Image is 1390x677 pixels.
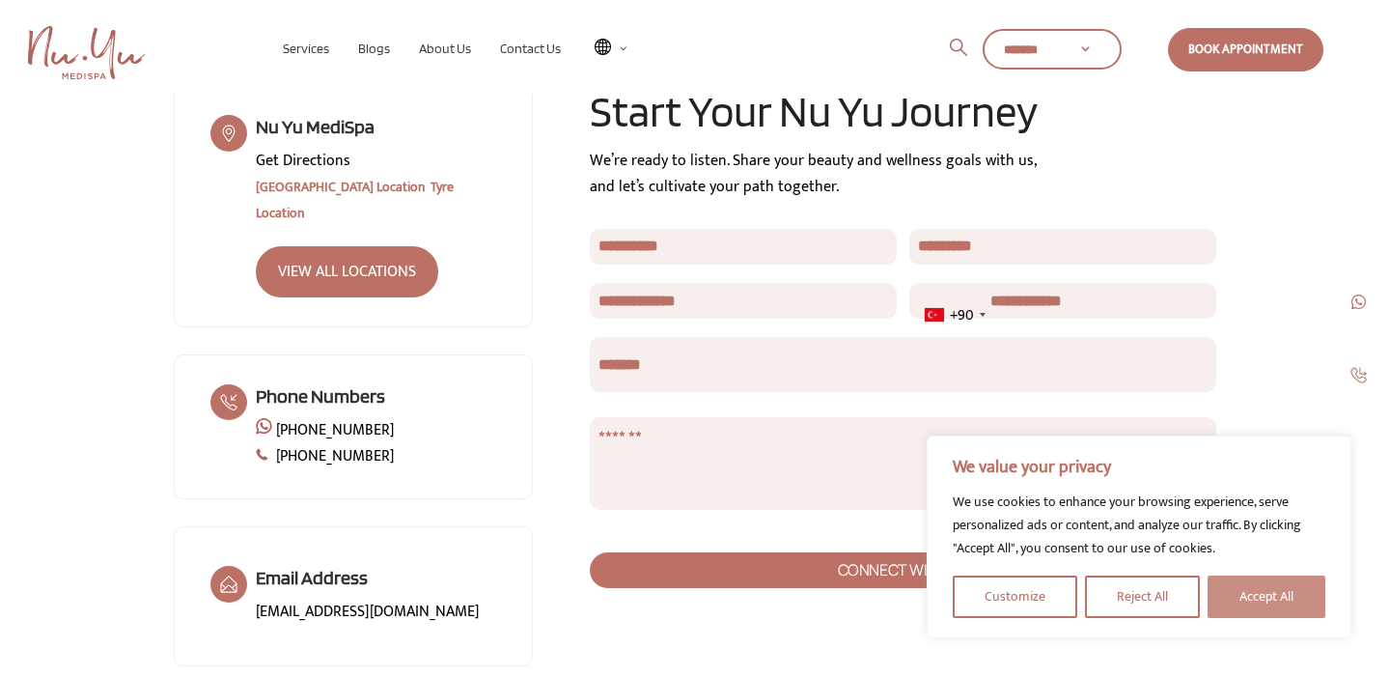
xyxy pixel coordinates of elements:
a: Blogs [344,42,404,55]
a: [EMAIL_ADDRESS][DOMAIN_NAME] [256,599,479,625]
img: call-1.jpg [1350,367,1367,383]
h2: Start Your Nu Yu Journey [590,85,1216,147]
a: [GEOGRAPHIC_DATA] Location [256,176,425,198]
span: Contact Us [500,41,561,56]
span: Services [283,41,329,56]
span: Email Address [256,566,368,589]
button: Reject All [1085,576,1200,618]
a: Nu Yu MediSpa [28,26,148,79]
a: Contact Us [486,42,575,55]
button: Customize [953,576,1077,618]
img: Nu Yu Medispa Home [28,26,145,79]
span: Blogs [358,41,390,56]
span: About Us [419,41,471,56]
span: Nu Yu MediSpa [256,115,375,138]
p: We value your privacy [953,456,1325,479]
div: We use cookies to enhance your browsing experience, serve personalized ads or content, and analyz... [953,491,1325,560]
a: VIEW ALL LOCATIONS [256,246,438,298]
div: Telephone country code [917,291,991,340]
div: +90 [950,302,974,328]
button: CONNECT WITH US [590,552,1216,588]
span: Phone Numbers [256,384,385,408]
a: [PHONE_NUMBER] [276,443,394,469]
a: [PHONE_NUMBER] [276,417,394,443]
a: Book Appointment [1168,28,1323,71]
span: Get Directions [256,148,350,174]
button: Accept All [1208,576,1325,618]
div: We’re ready to listen. Share your beauty and wellness goals with us, and let’s cultivate your pat... [590,148,1216,200]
